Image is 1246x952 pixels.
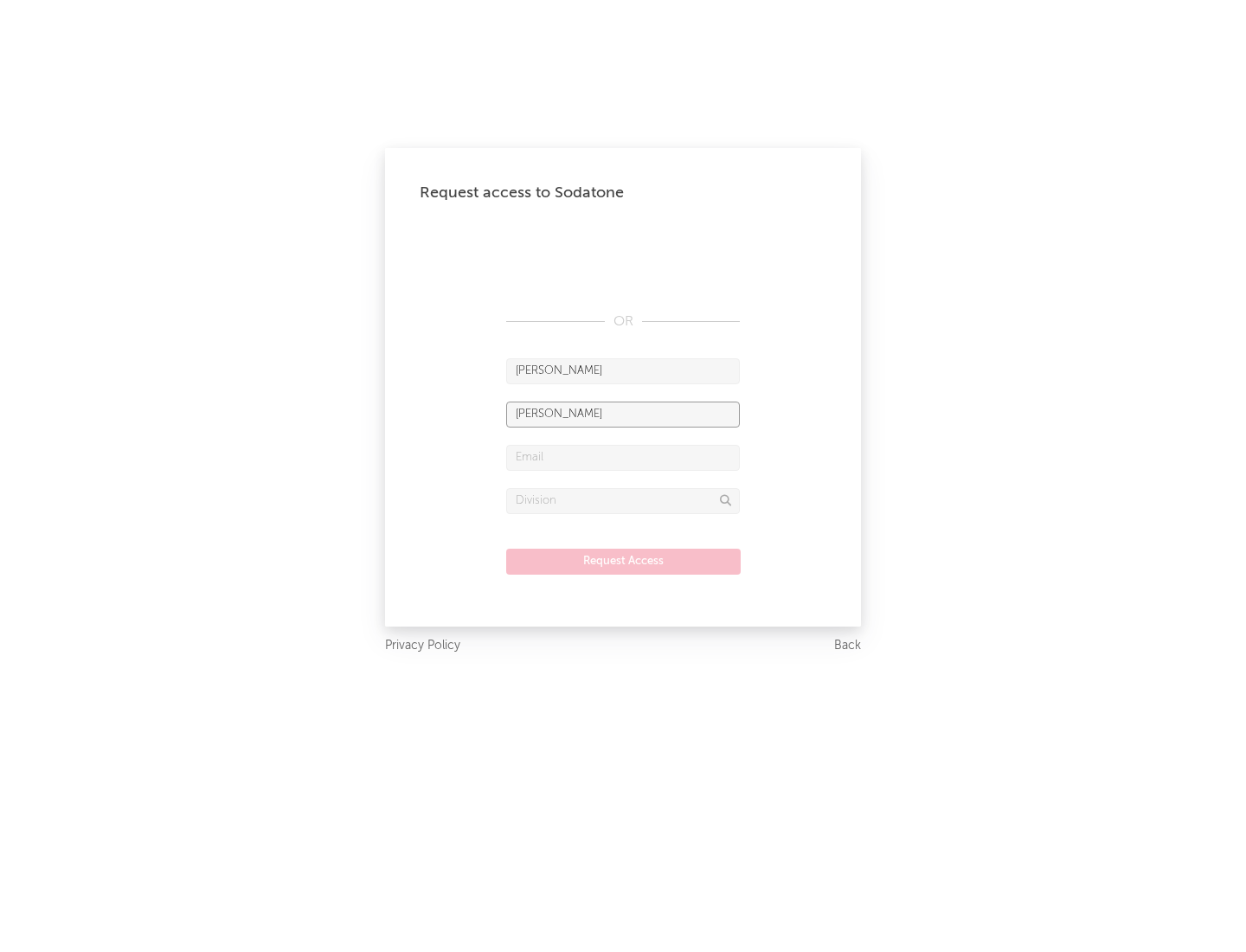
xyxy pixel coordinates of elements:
[420,183,826,203] div: Request access to Sodatone
[506,402,740,428] input: Last Name
[834,635,861,657] a: Back
[385,635,460,657] a: Privacy Policy
[506,488,740,514] input: Division
[506,549,741,575] button: Request Access
[506,445,740,471] input: Email
[506,358,740,384] input: First Name
[506,312,740,332] div: OR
